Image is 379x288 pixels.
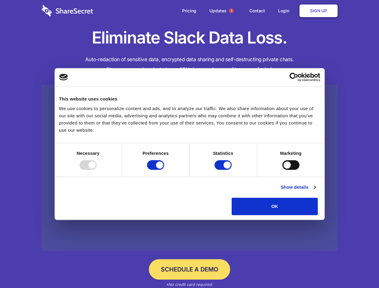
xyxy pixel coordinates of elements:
div: This website uses cookies [59,95,320,103]
span: 1 [229,8,234,13]
a: Sign Up [299,4,338,17]
strong: Necessary [77,151,100,156]
a: Wistia video thumbnail [42,85,338,251]
img: logo-wordmark-white-trans-d4663122ce5f474addd5e946df7df03e33cb6a1c49d2221995e7729f52c070b2.svg [42,5,93,16]
a: Pricing [176,1,202,20]
h4: Auto-redaction of sensitive data, encrypted data sharing and self-destructing private chats. Shar... [42,55,338,74]
a: Schedule a Demo [149,259,230,280]
div: We use cookies to personalize content and ads, and to analyze our traffic. We also share informat... [59,105,320,134]
a: Login [272,1,298,20]
a: Show details [281,184,315,191]
h1: Eliminate Slack Data Loss. [42,27,338,49]
img: logo [59,74,68,80]
button: OK [232,198,318,215]
a: Usercentrics Cookiebot - opens in a new window [268,73,320,82]
em: *No credit card required. [166,282,213,287]
strong: Preferences [143,151,169,156]
a: Contact [243,1,271,20]
strong: Statistics [213,151,233,156]
strong: Marketing [280,151,302,156]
